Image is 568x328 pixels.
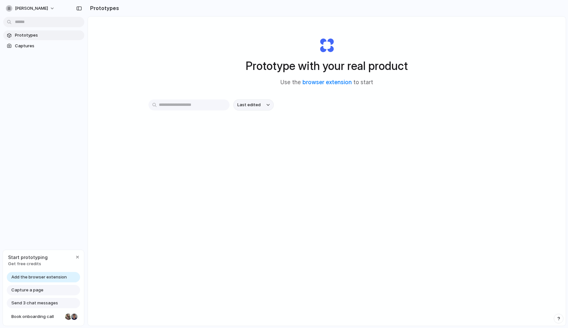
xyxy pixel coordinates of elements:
span: [PERSON_NAME] [15,5,48,12]
div: Nicole Kubica [65,313,72,321]
span: Captures [15,43,82,49]
span: Send 3 chat messages [11,300,58,306]
div: Christian Iacullo [70,313,78,321]
span: Get free credits [8,261,48,267]
span: Book onboarding call [11,313,63,320]
span: Prototypes [15,32,82,39]
span: Add the browser extension [11,274,67,280]
h1: Prototype with your real product [246,57,408,74]
span: Start prototyping [8,254,48,261]
a: Prototypes [3,30,84,40]
button: Last edited [233,99,274,110]
a: browser extension [302,79,352,85]
a: Captures [3,41,84,51]
span: Last edited [237,102,261,108]
span: Capture a page [11,287,43,293]
a: Book onboarding call [7,311,80,322]
span: Use the to start [280,78,373,87]
h2: Prototypes [88,4,119,12]
button: [PERSON_NAME] [3,3,58,14]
